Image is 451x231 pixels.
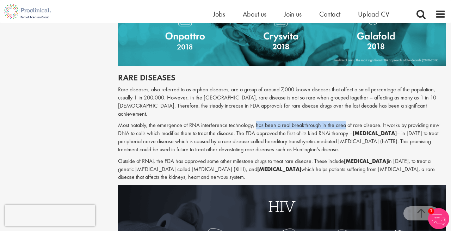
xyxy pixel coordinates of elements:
b: [MEDICAL_DATA] [353,129,397,137]
h2: Rare Diseases [118,73,446,82]
p: Most notably, the emergence of RNA interference technology, has been a real breakthrough in the a... [118,121,446,153]
p: Outside of RNAi, the FDA has approved some other milestone drugs to treat rare disease. These inc... [118,157,446,182]
img: Chatbot [428,208,449,229]
a: About us [243,10,266,19]
span: 1 [428,208,434,214]
a: Join us [284,10,302,19]
a: Jobs [213,10,225,19]
iframe: reCAPTCHA [5,205,95,226]
b: [MEDICAL_DATA] [344,157,388,165]
a: Upload CV [358,10,389,19]
a: Contact [319,10,340,19]
b: [MEDICAL_DATA] [257,165,301,173]
p: Rare diseases, also referred to as orphan diseases, are a group of around 7,000 known diseases th... [118,86,446,118]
